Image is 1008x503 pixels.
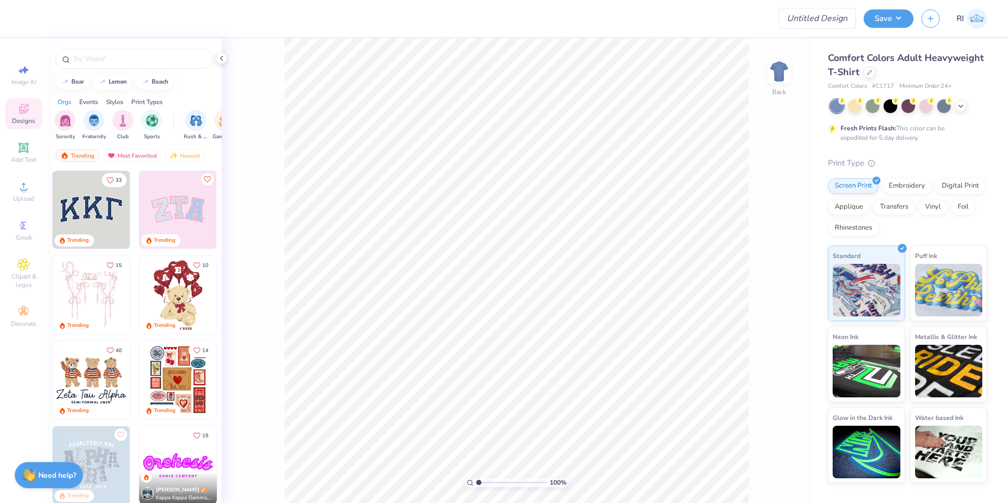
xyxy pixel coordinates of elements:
span: Metallic & Glitter Ink [915,331,977,342]
div: Trending [154,322,175,330]
img: 9980f5e8-e6a1-4b4a-8839-2b0e9349023c [139,171,217,249]
div: Trending [67,407,89,415]
button: Like [188,258,213,272]
div: filter for Rush & Bid [184,110,208,141]
button: filter button [55,110,76,141]
span: Comfort Colors [828,82,867,91]
div: Trending [67,322,89,330]
div: Styles [106,97,123,107]
span: Designs [12,117,35,125]
button: Like [102,258,127,272]
span: Clipart & logos [5,272,42,289]
span: Image AI [12,78,36,86]
img: trend_line.gif [98,79,107,85]
button: Like [188,428,213,443]
div: Trending [67,237,89,244]
div: Transfers [873,199,915,215]
img: 83dda5b0-2158-48ca-832c-f6b4ef4c4536 [52,256,130,334]
img: d12a98c7-f0f7-4345-bf3a-b9f1b718b86e [130,256,207,334]
img: 3b9aba4f-e317-4aa7-a679-c95a879539bd [52,171,130,249]
div: Foil [951,199,975,215]
img: Rush & Bid Image [190,115,202,127]
span: Decorate [11,320,36,328]
span: Greek [16,233,32,242]
div: Trending [154,237,175,244]
img: Avatar [141,487,154,500]
div: Digital Print [935,178,986,194]
span: Sports [144,133,160,141]
div: lemon [109,79,127,85]
button: lemon [92,74,132,90]
div: Applique [828,199,870,215]
span: Standard [833,250,860,261]
div: Screen Print [828,178,879,194]
span: Kappa Kappa Gamma, [GEOGRAPHIC_DATA][US_STATE] [156,494,213,502]
div: filter for Fraternity [82,110,106,141]
input: Untitled Design [779,8,856,29]
div: filter for Sorority [55,110,76,141]
img: trend_line.gif [141,79,150,85]
div: Trending [67,492,89,500]
img: 6de2c09e-6ade-4b04-8ea6-6dac27e4729e [139,341,217,419]
div: Events [79,97,98,107]
strong: Need help? [38,470,76,480]
span: Comfort Colors Adult Heavyweight T-Shirt [828,52,984,78]
div: Trending [154,407,175,415]
img: Glow in the Dark Ink [833,426,900,478]
img: Fraternity Image [88,115,100,127]
img: Sorority Image [59,115,71,127]
img: d12c9beb-9502-45c7-ae94-40b97fdd6040 [130,341,207,419]
img: Renz Ian Igcasenza [967,8,987,29]
div: Rhinestones [828,220,879,236]
button: filter button [112,110,133,141]
div: Back [772,87,786,97]
img: Metallic & Glitter Ink [915,345,983,397]
span: # C1717 [872,82,894,91]
span: 15 [115,263,122,268]
input: Try "Alpha" [72,54,207,64]
button: Like [114,428,127,441]
img: Newest.gif [170,152,178,159]
div: Embroidery [882,178,932,194]
span: Sorority [56,133,75,141]
img: Puff Ink [915,264,983,316]
img: Game Day Image [219,115,231,127]
img: trend_line.gif [61,79,69,85]
div: Vinyl [918,199,948,215]
span: Water based Ink [915,412,963,423]
img: topCreatorCrown.gif [199,485,208,493]
a: RI [957,8,987,29]
img: Neon Ink [833,345,900,397]
span: Club [117,133,129,141]
img: e74243e0-e378-47aa-a400-bc6bcb25063a [216,256,294,334]
button: Save [864,9,913,28]
span: 14 [202,348,208,353]
span: 40 [115,348,122,353]
button: Like [188,343,213,357]
button: bear [55,74,89,90]
span: Neon Ink [833,331,858,342]
button: filter button [141,110,162,141]
span: Game Day [213,133,237,141]
span: RI [957,13,964,25]
button: beach [135,74,173,90]
button: Like [201,173,214,186]
div: filter for Sports [141,110,162,141]
span: Glow in the Dark Ink [833,412,892,423]
span: [PERSON_NAME] [156,486,199,494]
button: Like [102,173,127,187]
div: Trending [56,149,99,162]
div: bear [71,79,84,85]
button: Like [102,343,127,357]
div: This color can be expedited for 5 day delivery. [841,124,970,142]
span: Fraternity [82,133,106,141]
span: 100 % [550,478,566,487]
div: Most Favorited [102,149,162,162]
span: Upload [13,194,34,203]
span: Minimum Order: 24 + [899,82,952,91]
button: filter button [82,110,106,141]
span: 10 [202,263,208,268]
span: Add Text [11,156,36,164]
div: filter for Game Day [213,110,237,141]
img: 5ee11766-d822-42f5-ad4e-763472bf8dcf [216,171,294,249]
